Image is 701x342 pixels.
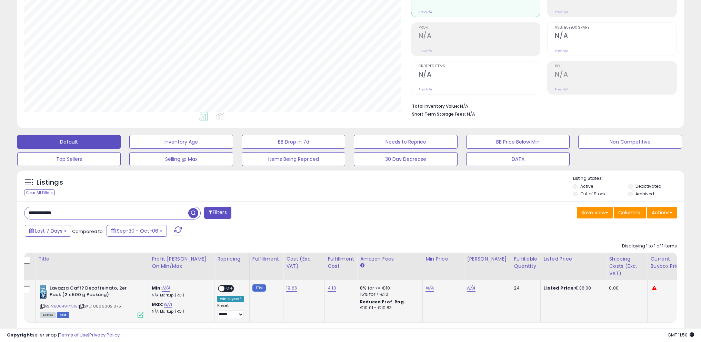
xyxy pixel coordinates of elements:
div: 15% for > €10 [360,291,417,297]
img: 41wXKRxkMHL._SL40_.jpg [40,285,48,299]
button: Sep-30 - Oct-06 [107,225,167,237]
h2: N/A [419,70,540,80]
h2: N/A [555,70,677,80]
a: N/A [162,285,170,292]
a: N/A [425,285,434,292]
h2: N/A [419,32,540,41]
div: Min Price [425,255,461,263]
span: Ordered Items [419,65,540,68]
button: Last 7 Days [25,225,71,237]
button: Selling @ Max [129,152,233,166]
strong: Copyright [7,332,32,338]
span: | SKU: 88888821875 [78,303,121,309]
button: BB Drop in 7d [242,135,345,149]
a: Terms of Use [59,332,88,338]
th: The percentage added to the cost of goods (COGS) that forms the calculator for Min & Max prices. [149,253,214,280]
span: N/A [467,111,475,117]
b: Max: [152,301,164,307]
button: BB Price Below Min [466,135,570,149]
div: Fulfillable Quantity [514,255,538,270]
button: Actions [647,207,677,218]
a: N/A [164,301,172,308]
a: 4.10 [328,285,336,292]
span: Compared to: [72,228,104,235]
div: ASIN: [40,285,143,317]
small: Prev: N/A [419,87,432,91]
div: Listed Price [543,255,603,263]
div: Repricing [217,255,247,263]
div: Current Buybox Price [650,255,686,270]
span: Sep-30 - Oct-06 [117,227,158,234]
span: Profit [419,26,540,30]
button: Needs to Reprice [354,135,457,149]
small: Amazon Fees. [360,263,364,269]
p: N/A Markup (ROI) [152,293,209,298]
small: Prev: N/A [555,49,568,53]
h2: N/A [555,32,677,41]
div: €10.01 - €10.83 [360,305,417,311]
button: Filters [204,207,231,219]
div: 24 [514,285,535,291]
div: Profit [PERSON_NAME] on Min/Max [152,255,211,270]
small: FBM [252,284,266,292]
label: Out of Stock [580,191,605,197]
button: Items Being Repriced [242,152,345,166]
b: Min: [152,285,162,291]
div: Displaying 1 to 1 of 1 items [622,243,677,250]
label: Active [580,183,593,189]
b: Total Inventory Value: [412,103,459,109]
button: Inventory Age [129,135,233,149]
button: Save View [577,207,613,218]
small: Prev: N/A [419,10,432,14]
b: Listed Price: [543,285,575,291]
span: Last 7 Days [35,227,62,234]
label: Archived [635,191,654,197]
div: 8% for <= €10 [360,285,417,291]
button: DATA [466,152,570,166]
div: Title [38,255,146,263]
div: seller snap | | [7,332,120,339]
small: Prev: N/A [555,10,568,14]
button: Top Sellers [17,152,121,166]
div: Amazon Fees [360,255,420,263]
small: Prev: N/A [555,87,568,91]
button: Columns [614,207,646,218]
b: Lavazza Caff? Decaffeinato, 2er Pack (2 x 500 g Packung) [50,285,133,300]
b: Short Term Storage Fees: [412,111,466,117]
h5: Listings [37,178,63,187]
p: Listing States: [573,175,684,182]
button: Default [17,135,121,149]
span: Columns [618,209,640,216]
div: 0.00 [609,285,642,291]
label: Deactivated [635,183,661,189]
div: Win BuyBox * [217,296,244,302]
a: N/A [467,285,475,292]
span: ROI [555,65,677,68]
p: N/A Markup (ROI) [152,309,209,314]
div: Preset: [217,303,244,319]
div: Shipping Costs (Exc. VAT) [609,255,644,277]
button: Non Competitive [578,135,682,149]
span: All listings currently available for purchase on Amazon [40,312,56,318]
button: 30 Day Decrease [354,152,457,166]
a: Privacy Policy [89,332,120,338]
a: 19.66 [286,285,297,292]
small: Prev: N/A [419,49,432,53]
span: 2025-10-14 11:50 GMT [668,332,694,338]
div: Fulfillment Cost [328,255,354,270]
div: Fulfillment [252,255,280,263]
span: OFF [224,286,236,292]
div: Clear All Filters [24,189,55,196]
div: €36.00 [543,285,601,291]
a: B0049TYCIE [54,303,77,309]
div: Cost (Exc. VAT) [286,255,322,270]
div: [PERSON_NAME] [467,255,508,263]
span: FBM [57,312,69,318]
li: N/A [412,101,672,110]
b: Reduced Prof. Rng. [360,299,405,305]
span: Avg. Buybox Share [555,26,677,30]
